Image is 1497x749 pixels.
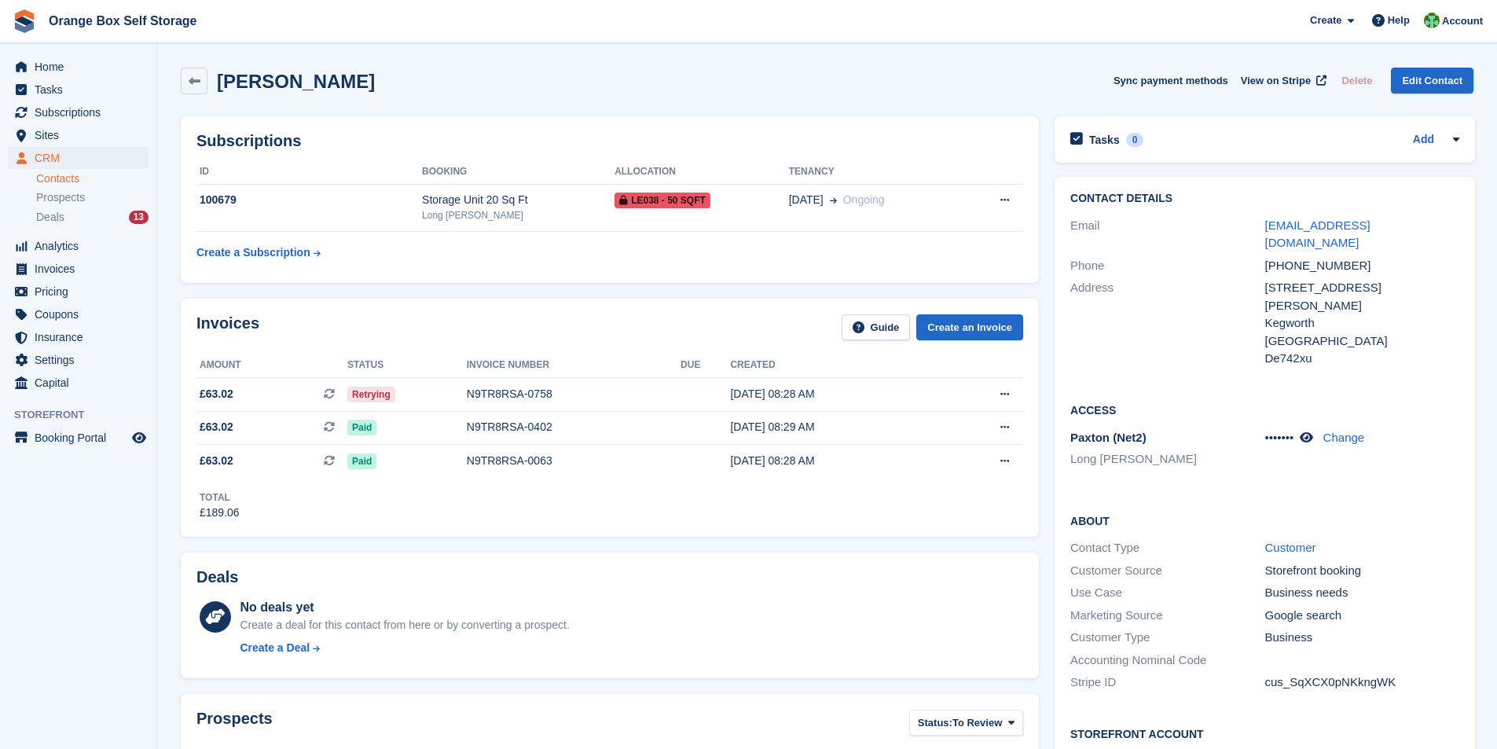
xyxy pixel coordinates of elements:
[240,617,569,633] div: Create a deal for this contact from here or by converting a prospect.
[8,326,149,348] a: menu
[196,238,321,267] a: Create a Subscription
[1070,562,1264,580] div: Customer Source
[200,490,240,505] div: Total
[789,160,963,185] th: Tenancy
[196,192,422,208] div: 100679
[8,56,149,78] a: menu
[35,349,129,371] span: Settings
[467,353,681,378] th: Invoice number
[36,190,85,205] span: Prospects
[615,193,710,208] span: LE038 - 50 SQFT
[8,303,149,325] a: menu
[8,372,149,394] a: menu
[1442,13,1483,29] span: Account
[35,56,129,78] span: Home
[1070,629,1264,647] div: Customer Type
[8,281,149,303] a: menu
[1126,133,1144,147] div: 0
[8,147,149,169] a: menu
[916,314,1023,340] a: Create an Invoice
[1070,584,1264,602] div: Use Case
[196,244,310,261] div: Create a Subscription
[1310,13,1341,28] span: Create
[1070,257,1264,275] div: Phone
[843,193,885,206] span: Ongoing
[1265,541,1316,554] a: Customer
[35,303,129,325] span: Coupons
[196,568,238,586] h2: Deals
[1070,279,1264,368] div: Address
[196,710,273,739] h2: Prospects
[13,9,36,33] img: stora-icon-8386f47178a22dfd0bd8f6a31ec36ba5ce8667c1dd55bd0f319d3a0aa187defe.svg
[1265,279,1459,314] div: [STREET_ADDRESS][PERSON_NAME]
[952,715,1002,731] span: To Review
[1265,350,1459,368] div: De742xu
[1089,133,1120,147] h2: Tasks
[35,101,129,123] span: Subscriptions
[35,326,129,348] span: Insurance
[240,640,569,656] a: Create a Deal
[1070,217,1264,252] div: Email
[730,386,941,402] div: [DATE] 08:28 AM
[240,640,310,656] div: Create a Deal
[200,505,240,521] div: £189.06
[730,453,941,469] div: [DATE] 08:28 AM
[467,386,681,402] div: N9TR8RSA-0758
[196,132,1023,150] h2: Subscriptions
[615,160,789,185] th: Allocation
[35,79,129,101] span: Tasks
[347,453,376,469] span: Paid
[1413,131,1434,149] a: Add
[196,353,347,378] th: Amount
[35,281,129,303] span: Pricing
[1265,674,1459,692] div: cus_SqXCX0pNKkngWK
[1265,562,1459,580] div: Storefront booking
[1070,193,1459,205] h2: Contact Details
[347,420,376,435] span: Paid
[467,453,681,469] div: N9TR8RSA-0063
[35,258,129,280] span: Invoices
[1265,332,1459,351] div: [GEOGRAPHIC_DATA]
[8,349,149,371] a: menu
[129,211,149,224] div: 13
[36,209,149,226] a: Deals 13
[1070,607,1264,625] div: Marketing Source
[8,235,149,257] a: menu
[8,124,149,146] a: menu
[789,192,824,208] span: [DATE]
[1265,314,1459,332] div: Kegworth
[1070,539,1264,557] div: Contact Type
[422,208,615,222] div: Long [PERSON_NAME]
[217,71,375,92] h2: [PERSON_NAME]
[347,387,395,402] span: Retrying
[1265,257,1459,275] div: [PHONE_NUMBER]
[36,189,149,206] a: Prospects
[730,353,941,378] th: Created
[1070,725,1459,741] h2: Storefront Account
[909,710,1023,736] button: Status: To Review
[422,192,615,208] div: Storage Unit 20 Sq Ft
[1235,68,1330,94] a: View on Stripe
[200,386,233,402] span: £63.02
[14,407,156,423] span: Storefront
[918,715,952,731] span: Status:
[35,427,129,449] span: Booking Portal
[1265,607,1459,625] div: Google search
[842,314,911,340] a: Guide
[1114,68,1228,94] button: Sync payment methods
[36,210,64,225] span: Deals
[1265,431,1294,444] span: •••••••
[1070,674,1264,692] div: Stripe ID
[347,353,467,378] th: Status
[200,419,233,435] span: £63.02
[42,8,204,34] a: Orange Box Self Storage
[35,124,129,146] span: Sites
[422,160,615,185] th: Booking
[1241,73,1311,89] span: View on Stripe
[1070,402,1459,417] h2: Access
[1265,629,1459,647] div: Business
[1424,13,1440,28] img: Binder Bhardwaj
[200,453,233,469] span: £63.02
[1265,218,1370,250] a: [EMAIL_ADDRESS][DOMAIN_NAME]
[1070,512,1459,528] h2: About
